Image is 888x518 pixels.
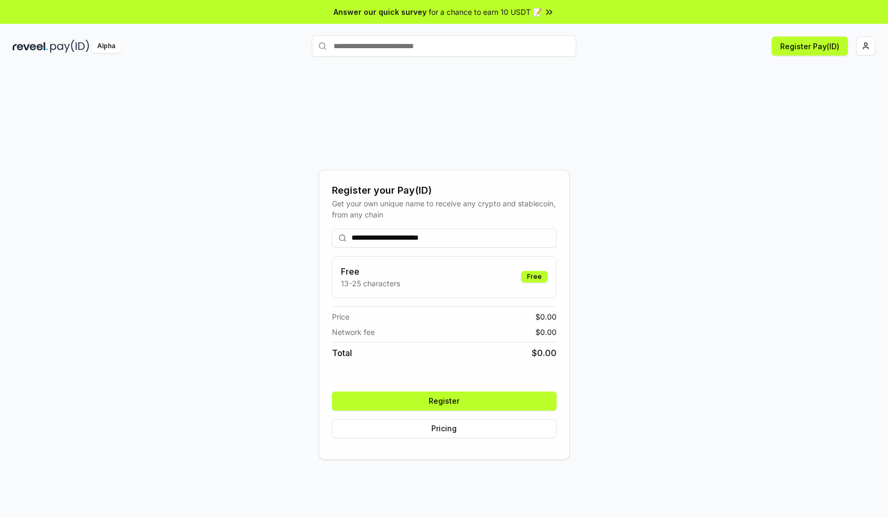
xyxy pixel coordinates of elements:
span: Network fee [332,326,375,338]
div: Register your Pay(ID) [332,183,557,198]
h3: Free [341,265,400,278]
div: Alpha [91,40,121,53]
span: Price [332,311,349,322]
div: Get your own unique name to receive any crypto and stablecoin, from any chain [332,198,557,220]
img: reveel_dark [13,40,48,53]
button: Pricing [332,419,557,438]
span: Answer our quick survey [334,6,427,17]
img: pay_id [50,40,89,53]
span: Total [332,347,352,359]
div: Free [521,271,548,283]
button: Register Pay(ID) [772,37,848,56]
button: Register [332,392,557,411]
span: for a chance to earn 10 USDT 📝 [429,6,542,17]
span: $ 0.00 [535,311,557,322]
p: 13-25 characters [341,278,400,289]
span: $ 0.00 [532,347,557,359]
span: $ 0.00 [535,326,557,338]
